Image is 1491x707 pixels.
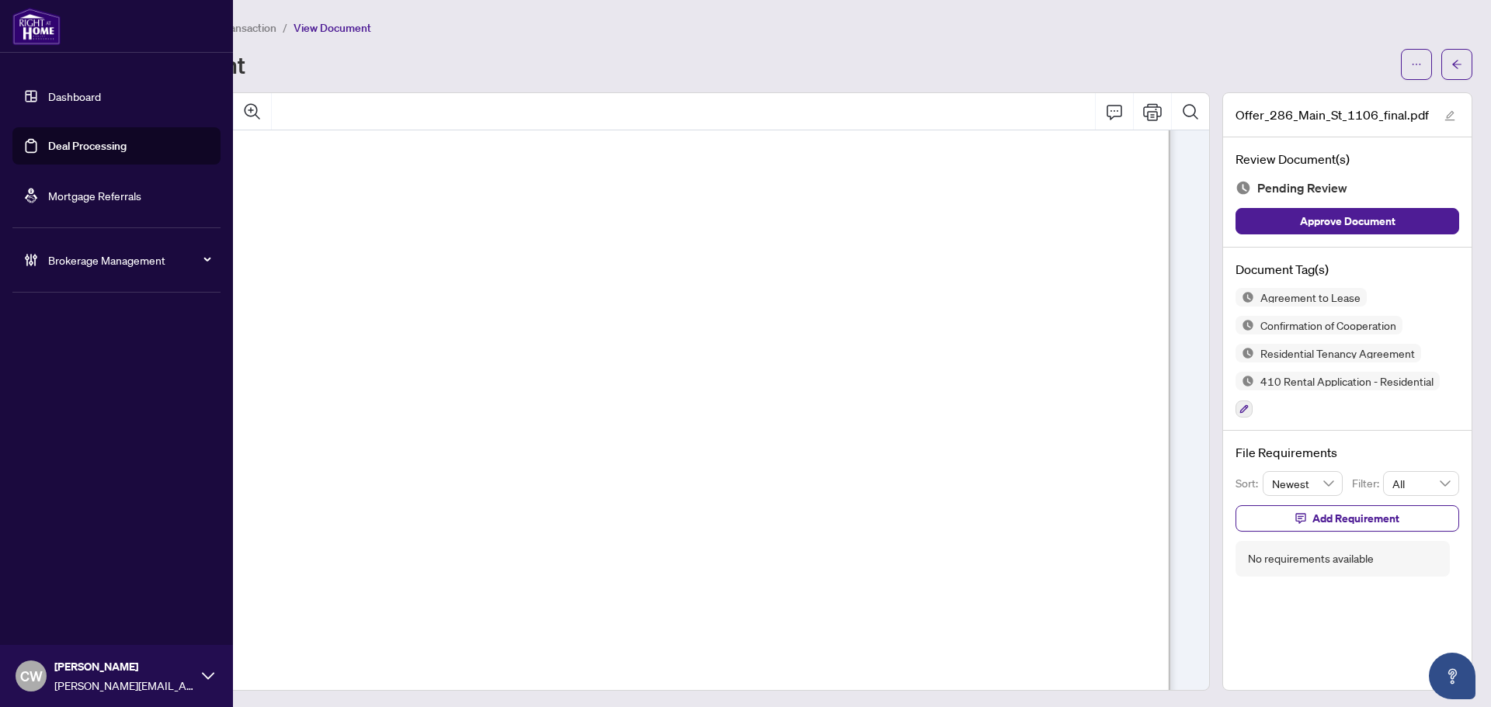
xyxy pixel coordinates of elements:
[193,21,276,35] span: View Transaction
[54,658,194,675] span: [PERSON_NAME]
[1254,376,1440,386] span: 410 Rental Application - Residential
[1300,209,1395,234] span: Approve Document
[1236,288,1254,307] img: Status Icon
[1451,59,1462,70] span: arrow-left
[48,89,101,103] a: Dashboard
[1272,472,1334,495] span: Newest
[1236,180,1251,196] img: Document Status
[1248,550,1374,567] div: No requirements available
[54,677,194,694] span: [PERSON_NAME][EMAIL_ADDRESS][DOMAIN_NAME]
[294,21,371,35] span: View Document
[1236,475,1263,492] p: Sort:
[1236,208,1459,234] button: Approve Document
[1254,320,1402,331] span: Confirmation of Cooperation
[12,8,61,45] img: logo
[48,251,210,269] span: Brokerage Management
[20,665,43,687] span: CW
[1236,150,1459,168] h4: Review Document(s)
[1429,653,1475,699] button: Open asap
[1312,506,1399,531] span: Add Requirement
[1254,292,1367,303] span: Agreement to Lease
[1257,178,1347,199] span: Pending Review
[48,139,127,153] a: Deal Processing
[1236,443,1459,462] h4: File Requirements
[1444,110,1455,121] span: edit
[1236,260,1459,279] h4: Document Tag(s)
[1254,348,1421,359] span: Residential Tenancy Agreement
[1236,316,1254,334] img: Status Icon
[283,19,287,36] li: /
[1236,505,1459,532] button: Add Requirement
[1236,344,1254,362] img: Status Icon
[48,189,141,203] a: Mortgage Referrals
[1411,59,1422,70] span: ellipsis
[1236,372,1254,390] img: Status Icon
[1236,106,1429,124] span: Offer_286_Main_St_1106_final.pdf
[1392,472,1450,495] span: All
[1352,475,1383,492] p: Filter:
